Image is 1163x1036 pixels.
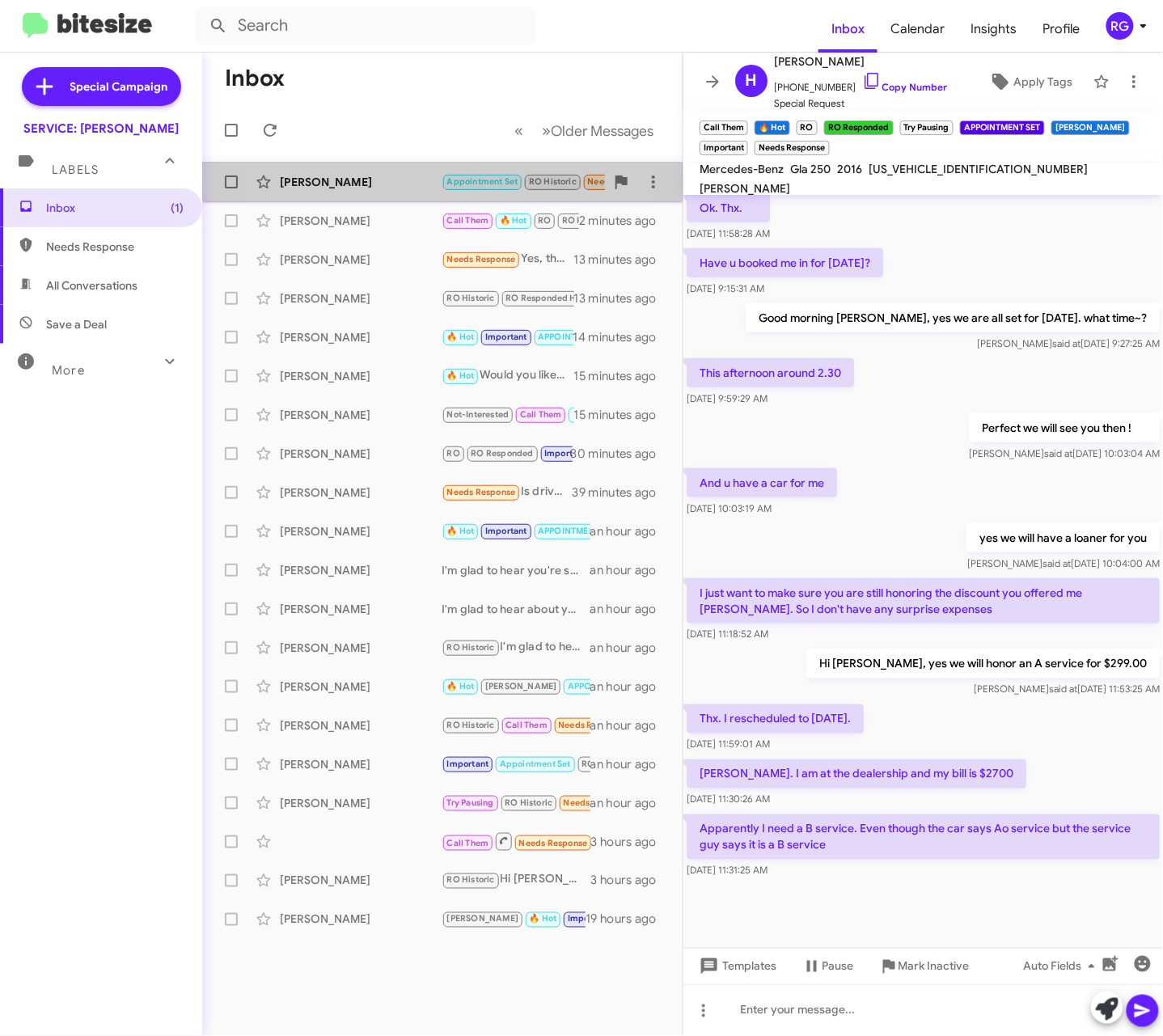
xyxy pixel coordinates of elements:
div: Would you like to come in this week? [442,366,574,385]
a: Calendar [878,6,958,53]
span: RO [538,215,551,226]
div: an hour ago [590,717,670,734]
div: Hi [PERSON_NAME], thanks for your note. The service indicator in the car will appear every 12 mon... [442,871,591,890]
span: Auto Fields [1024,952,1102,981]
div: 3 hours ago [591,834,670,850]
span: Not-Interested [447,409,510,420]
div: [PERSON_NAME] [280,640,442,656]
span: said at [1042,557,1071,569]
span: Call Them [520,409,562,420]
a: Profile [1030,6,1093,53]
span: » [542,121,551,141]
span: [PERSON_NAME] [700,181,790,196]
div: [PERSON_NAME] [280,562,442,578]
span: said at [1052,337,1081,349]
div: I will, thank you [442,444,573,463]
div: 19 hours ago [586,911,670,928]
small: APPOINTMENT SET [960,121,1045,135]
span: Older Messages [551,122,653,140]
small: 🔥 Hot [755,121,789,135]
div: Apparently I need a B service. Even though the car says Ao service but the service guy says it is... [442,211,579,230]
span: APPOINTMENT SET [538,526,617,536]
button: Previous [505,114,533,147]
span: RO Responded Historic [505,293,603,303]
span: RO [447,448,460,459]
span: 🔥 Hot [573,409,600,420]
small: RO [797,121,818,135]
button: Apply Tags [975,67,1085,96]
div: 13 minutes ago [574,252,670,268]
span: Important [544,448,586,459]
span: [DATE] 11:31:25 AM [687,865,768,877]
input: Search [196,6,535,45]
span: [PHONE_NUMBER] [774,71,947,95]
span: [DATE] 11:58:28 AM [687,227,770,239]
div: Is driving good the check check engine light is showed up and when I tested on the OBD it show a ... [442,483,573,501]
div: Any idea of the cost? [442,405,574,424]
div: [PERSON_NAME] [280,174,442,190]
span: Call Them [447,838,489,848]
span: RO Historic [447,642,495,653]
button: Mark Inactive [866,952,983,981]
div: Yes, thank you. [PERSON_NAME] is always great. [442,522,590,540]
span: Insights [958,6,1030,53]
span: Appointment Set [500,759,571,769]
span: APPOINTMENT SET [568,681,647,691]
span: [DATE] 10:03:19 AM [687,502,772,514]
span: Needs Response [519,838,588,848]
span: [DATE] 11:18:52 AM [687,628,768,641]
span: (1) [171,200,184,216]
div: an hour ago [590,756,670,772]
div: [PERSON_NAME] [280,873,442,889]
button: Pause [789,952,866,981]
div: 2 minutes ago [579,213,670,229]
div: The service itself was fine. I think the check in and check out process could be better [442,677,590,696]
span: All Conversations [46,277,137,294]
span: Pause [822,952,853,981]
span: [DATE] 9:59:29 AM [687,392,768,404]
span: Gla 250 [790,162,831,176]
span: 🔥 Hot [447,370,475,381]
span: [PERSON_NAME] [774,52,947,71]
div: an hour ago [590,523,670,539]
span: Needs Response [447,254,516,264]
p: yes we will have a loaner for you [966,523,1160,552]
div: [PERSON_NAME] [280,679,442,695]
small: [PERSON_NAME] [1051,121,1129,135]
small: Call Them [700,121,748,135]
span: Important [485,526,527,536]
div: [PERSON_NAME] [280,484,442,501]
span: [PERSON_NAME] [DATE] 10:04:00 AM [967,557,1160,569]
span: 🔥 Hot [530,914,557,924]
p: Good morning [PERSON_NAME], yes we are all set for [DATE]. what time~? [746,303,1160,332]
div: [PERSON_NAME] [280,213,442,229]
div: Would you like to come in [DATE]? we can reserve a loaner [442,328,573,346]
a: Inbox [818,6,878,53]
div: can you call me please b [442,716,590,734]
p: I just want to make sure you are still honoring the discount you offered me [PERSON_NAME]. So I d... [687,578,1160,624]
span: [DATE] 11:30:26 AM [687,793,770,806]
span: Inbox [46,200,184,216]
div: 15 minutes ago [574,368,670,384]
span: Apply Tags [1013,67,1072,96]
a: Special Campaign [22,67,181,106]
div: an hour ago [590,640,670,656]
small: Important [700,141,748,155]
div: [PERSON_NAME] [280,523,442,539]
div: 15 minutes ago [574,407,670,423]
div: Yes, thank you! [442,250,574,269]
p: Thx. I rescheduled to [DATE]. [687,704,864,734]
span: Important [485,332,527,342]
span: said at [1044,447,1072,459]
button: RG [1093,12,1145,40]
span: RO Historic [447,875,495,886]
a: Copy Number [862,81,947,93]
span: More [52,363,85,378]
div: [PERSON_NAME] [280,329,442,345]
p: Perfect we will see you then ! [969,413,1160,442]
span: Important [568,914,610,924]
h1: Inbox [225,66,285,91]
div: an hour ago [590,679,670,695]
div: I'm glad to hear that you had a great experience with [PERSON_NAME]! If you need to schedule any ... [442,638,590,657]
span: Mark Inactive [899,952,970,981]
